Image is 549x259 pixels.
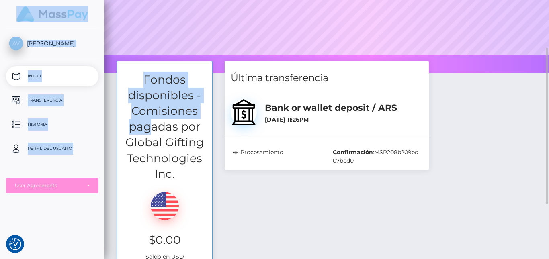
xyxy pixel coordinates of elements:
[151,192,179,220] img: USD.png
[231,99,257,125] img: bank.svg
[327,148,427,165] div: :
[9,238,21,250] img: Revisit consent button
[9,143,95,155] p: Perfil del usuario
[6,90,98,110] a: Transferencia
[15,182,81,189] div: User Agreements
[6,114,98,135] a: Historia
[9,94,95,106] p: Transferencia
[227,148,327,165] div: Procesamiento
[265,116,423,123] h6: [DATE] 11:26PM
[123,232,206,248] h3: $0.00
[9,70,95,82] p: Inicio
[6,40,98,47] span: [PERSON_NAME]
[117,72,212,182] h3: Fondos disponibles - Comisiones pagadas por Global Gifting Technologies Inc.
[6,139,98,159] a: Perfil del usuario
[6,178,98,193] button: User Agreements
[231,71,423,85] h4: Última transferencia
[9,118,95,131] p: Historia
[16,6,88,22] img: MassPay
[333,149,418,164] span: MSP208b209ed07bcd0
[265,102,423,114] h5: Bank or wallet deposit / ARS
[333,149,373,156] b: Confirmación
[6,66,98,86] a: Inicio
[9,238,21,250] button: Consent Preferences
